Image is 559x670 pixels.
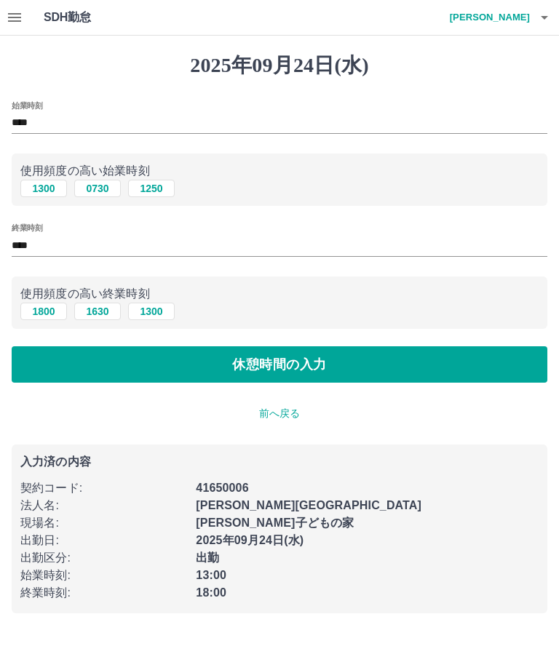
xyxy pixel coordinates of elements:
label: 終業時刻 [12,223,42,234]
b: 2025年09月24日(水) [196,534,304,546]
button: 休憩時間の入力 [12,346,547,383]
p: 出勤日 : [20,532,187,549]
p: 法人名 : [20,497,187,514]
p: 終業時刻 : [20,584,187,602]
p: 入力済の内容 [20,456,539,468]
p: 前へ戻る [12,406,547,421]
p: 出勤区分 : [20,549,187,567]
b: 18:00 [196,586,226,599]
label: 始業時刻 [12,100,42,111]
p: 始業時刻 : [20,567,187,584]
button: 1300 [128,303,175,320]
b: [PERSON_NAME]子どもの家 [196,517,354,529]
p: 現場名 : [20,514,187,532]
h1: 2025年09月24日(水) [12,53,547,78]
b: 出勤 [196,551,219,564]
button: 1800 [20,303,67,320]
b: 41650006 [196,482,248,494]
p: 契約コード : [20,479,187,497]
b: 13:00 [196,569,226,581]
button: 1300 [20,180,67,197]
button: 1250 [128,180,175,197]
button: 1630 [74,303,121,320]
b: [PERSON_NAME][GEOGRAPHIC_DATA] [196,499,421,511]
p: 使用頻度の高い始業時刻 [20,162,539,180]
p: 使用頻度の高い終業時刻 [20,285,539,303]
button: 0730 [74,180,121,197]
